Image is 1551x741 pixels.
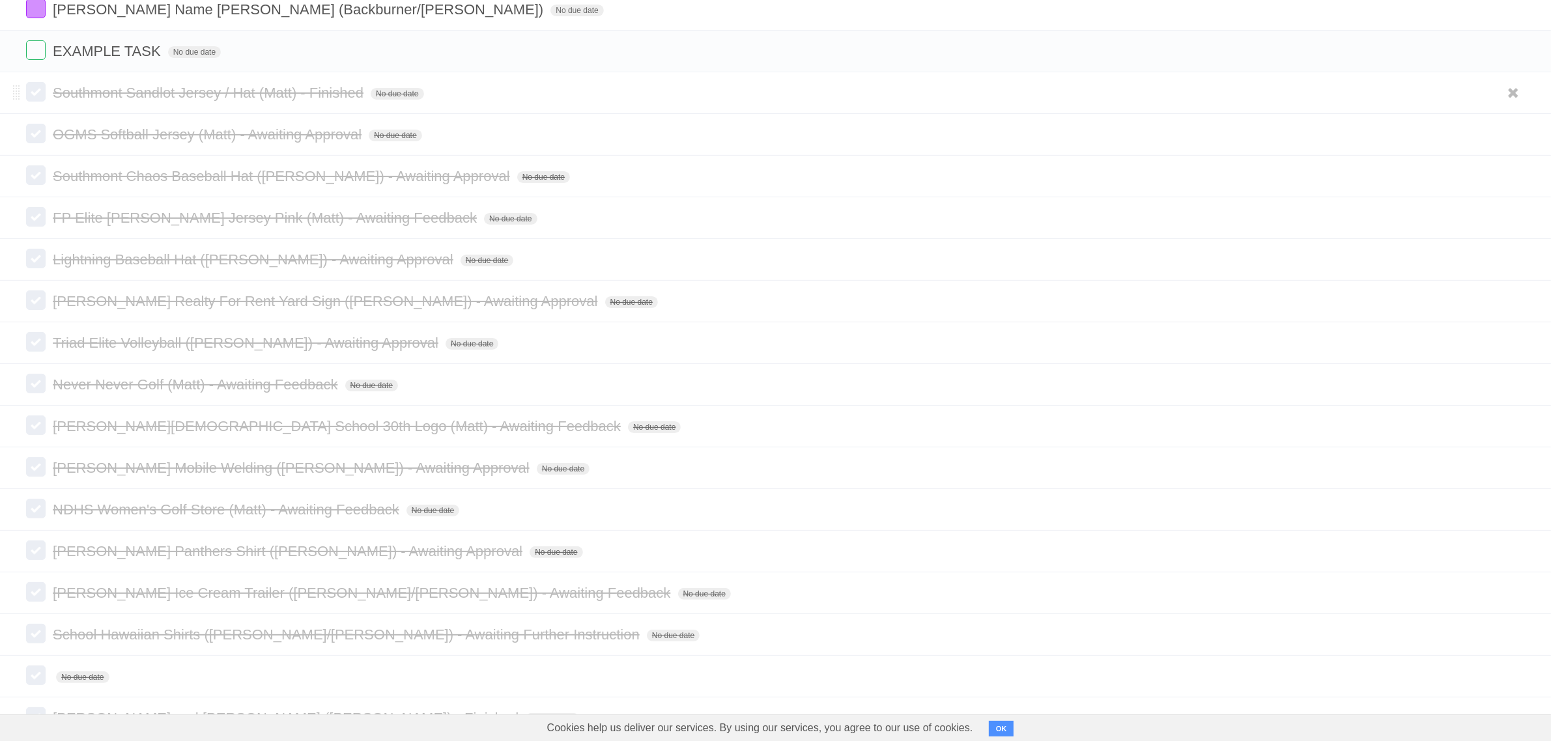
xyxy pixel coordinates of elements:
button: OK [989,721,1014,736]
span: No due date [537,463,590,475]
span: No due date [605,296,658,308]
span: [PERSON_NAME] and [PERSON_NAME] ([PERSON_NAME]) - Finished [53,710,522,726]
span: Lightning Baseball Hat ([PERSON_NAME]) - Awaiting Approval [53,251,457,268]
span: No due date [678,588,731,600]
label: Done [26,540,46,560]
label: Done [26,165,46,185]
span: No due date [446,338,498,350]
span: No due date [345,380,398,391]
span: No due date [517,171,570,183]
span: No due date [530,546,582,558]
span: Southmont Chaos Baseball Hat ([PERSON_NAME]) - Awaiting Approval [53,168,513,184]
label: Done [26,499,46,518]
label: Done [26,624,46,643]
label: Done [26,290,46,310]
span: School Hawaiian Shirts ([PERSON_NAME]/[PERSON_NAME]) - Awaiting Further Instruction [53,626,643,643]
label: Done [26,582,46,602]
span: [PERSON_NAME] Name [PERSON_NAME] (Backburner/[PERSON_NAME]) [53,1,547,18]
span: FP Elite [PERSON_NAME] Jersey Pink (Matt) - Awaiting Feedback [53,210,480,226]
span: No due date [56,671,109,683]
label: Done [26,374,46,393]
label: Done [26,249,46,268]
span: NDHS Women's Golf Store (Matt) - Awaiting Feedback [53,501,403,518]
span: No due date [371,88,423,100]
label: Done [26,332,46,352]
span: [PERSON_NAME] Panthers Shirt ([PERSON_NAME]) - Awaiting Approval [53,543,526,559]
span: Southmont Sandlot Jersey / Hat (Matt) - Finished [53,85,367,101]
label: Done [26,124,46,143]
label: Done [26,40,46,60]
span: [PERSON_NAME] Realty For Rent Yard Sign ([PERSON_NAME]) - Awaiting Approval [53,293,601,309]
span: No due date [647,630,700,641]
span: No due date [168,46,221,58]
label: Done [26,665,46,685]
span: No due date [461,255,513,266]
label: Done [26,415,46,435]
span: No due date [526,713,578,725]
label: Done [26,457,46,477]
span: [PERSON_NAME][DEMOGRAPHIC_DATA] School 30th Logo (Matt) - Awaiting Feedback [53,418,624,434]
label: Done [26,82,46,102]
span: [PERSON_NAME] Ice Cream Trailer ([PERSON_NAME]/[PERSON_NAME]) - Awaiting Feedback [53,585,674,601]
span: No due date [550,5,603,16]
span: No due date [369,130,421,141]
label: Done [26,707,46,727]
span: Triad Elite Volleyball ([PERSON_NAME]) - Awaiting Approval [53,335,442,351]
span: Cookies help us deliver our services. By using our services, you agree to our use of cookies. [534,715,986,741]
span: Never Never Golf (Matt) - Awaiting Feedback [53,376,341,393]
label: Done [26,207,46,227]
span: [PERSON_NAME] Mobile Welding ([PERSON_NAME]) - Awaiting Approval [53,460,533,476]
span: EXAMPLE TASK [53,43,164,59]
span: No due date [406,505,459,516]
span: No due date [628,421,681,433]
span: OGMS Softball Jersey (Matt) - Awaiting Approval [53,126,365,143]
span: No due date [484,213,537,225]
